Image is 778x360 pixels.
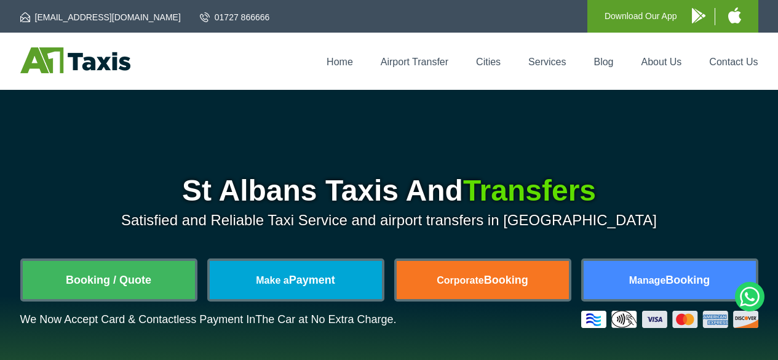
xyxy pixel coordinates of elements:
a: ManageBooking [584,261,756,299]
a: Airport Transfer [381,57,448,67]
a: [EMAIL_ADDRESS][DOMAIN_NAME] [20,11,181,23]
span: Make a [256,275,288,286]
a: Blog [593,57,613,67]
span: Corporate [437,275,483,286]
img: Credit And Debit Cards [581,311,758,328]
span: Transfers [463,174,596,207]
a: Cities [476,57,501,67]
span: The Car at No Extra Charge. [255,313,396,326]
a: CorporateBooking [397,261,569,299]
img: A1 Taxis St Albans LTD [20,47,130,73]
a: Home [327,57,353,67]
p: We Now Accept Card & Contactless Payment In [20,313,397,326]
img: A1 Taxis Android App [692,8,705,23]
a: Booking / Quote [23,261,195,299]
span: Manage [629,275,666,286]
img: A1 Taxis iPhone App [728,7,741,23]
a: About Us [641,57,682,67]
p: Download Our App [605,9,677,24]
a: Contact Us [709,57,758,67]
h1: St Albans Taxis And [20,176,758,206]
p: Satisfied and Reliable Taxi Service and airport transfers in [GEOGRAPHIC_DATA] [20,212,758,229]
a: Services [528,57,566,67]
a: 01727 866666 [200,11,270,23]
a: Make aPayment [210,261,382,299]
